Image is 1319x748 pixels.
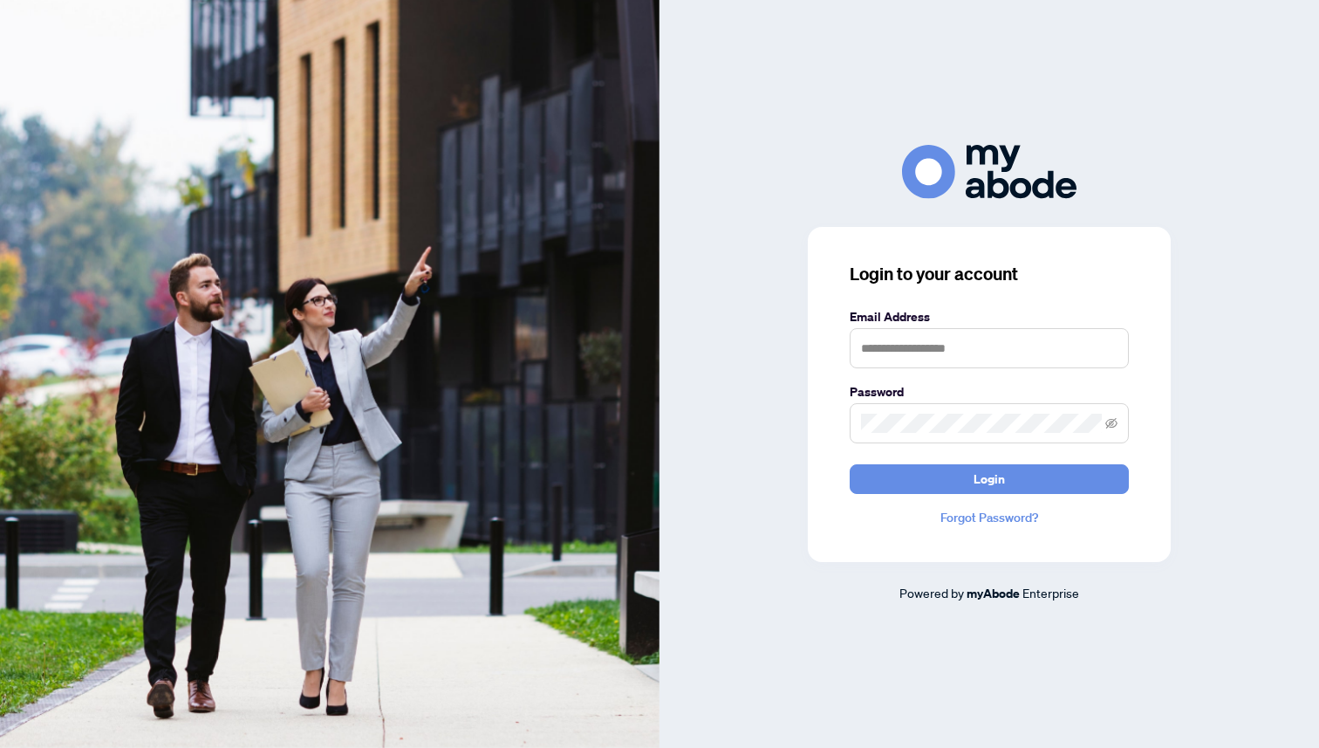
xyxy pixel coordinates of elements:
span: Powered by [899,585,964,600]
img: ma-logo [902,145,1076,198]
label: Email Address [850,307,1129,326]
span: eye-invisible [1105,417,1117,429]
span: Enterprise [1022,585,1079,600]
a: myAbode [967,584,1020,603]
a: Forgot Password? [850,508,1129,527]
h3: Login to your account [850,262,1129,286]
button: Login [850,464,1129,494]
span: Login [974,465,1005,493]
label: Password [850,382,1129,401]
